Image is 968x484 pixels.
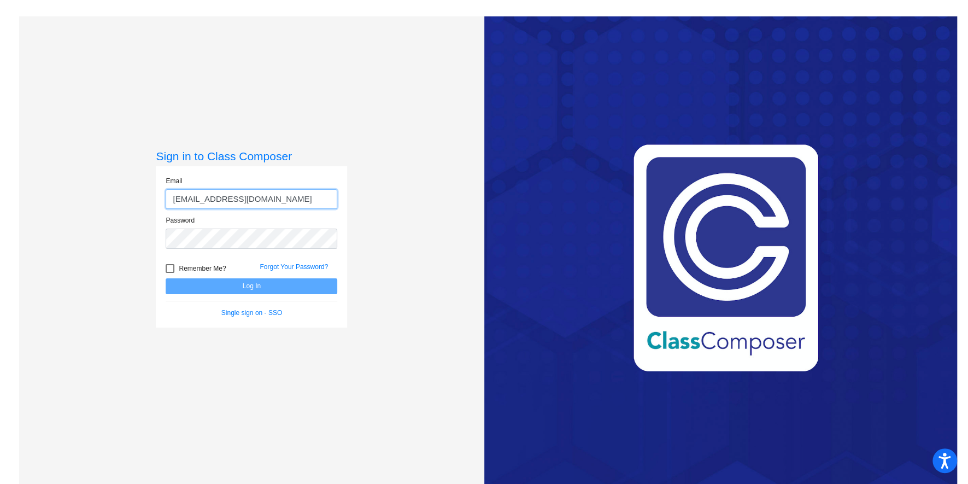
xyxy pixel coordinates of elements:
[260,263,328,271] a: Forgot Your Password?
[166,215,195,225] label: Password
[166,176,182,186] label: Email
[166,278,337,294] button: Log In
[221,309,282,317] a: Single sign on - SSO
[179,262,226,275] span: Remember Me?
[156,149,347,163] h3: Sign in to Class Composer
